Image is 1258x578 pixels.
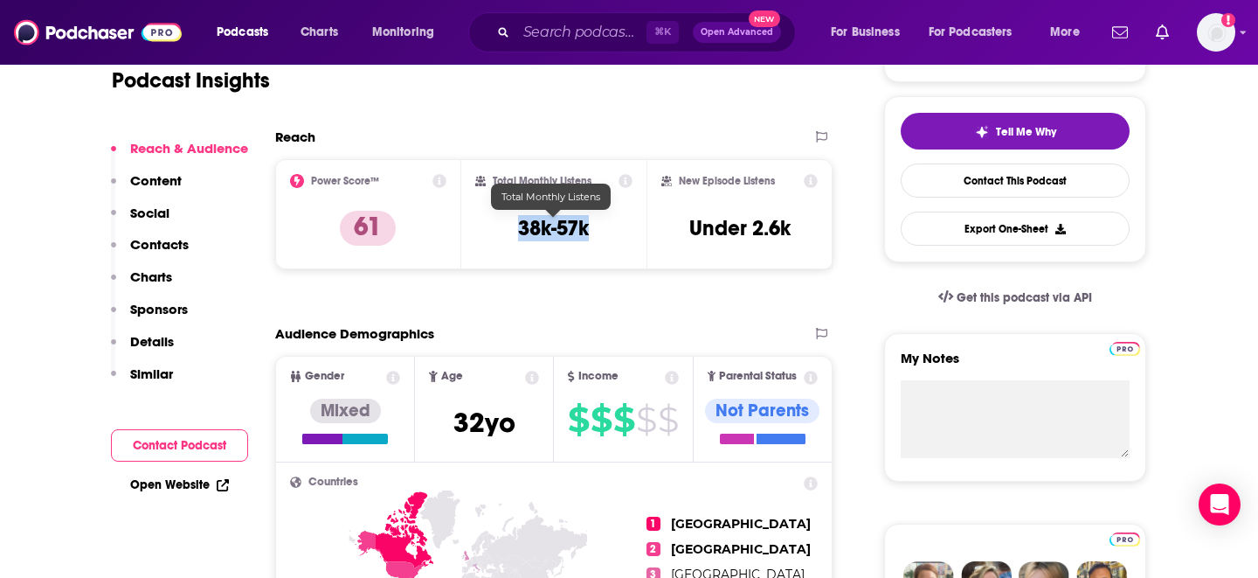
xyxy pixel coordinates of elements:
[957,290,1092,305] span: Get this podcast via API
[749,10,780,27] span: New
[1109,533,1140,547] img: Podchaser Pro
[130,172,182,189] p: Content
[1197,13,1235,52] button: Show profile menu
[658,406,678,434] span: $
[831,20,900,45] span: For Business
[453,406,515,440] span: 32 yo
[929,20,1013,45] span: For Podcasters
[701,28,773,37] span: Open Advanced
[613,406,634,434] span: $
[111,205,169,237] button: Social
[111,301,188,333] button: Sponsors
[705,399,819,423] div: Not Parents
[111,236,189,268] button: Contacts
[217,20,268,45] span: Podcasts
[1050,20,1080,45] span: More
[924,276,1106,319] a: Get this podcast via API
[111,333,174,366] button: Details
[901,350,1130,380] label: My Notes
[493,175,591,187] h2: Total Monthly Listens
[372,20,434,45] span: Monitoring
[130,236,189,253] p: Contacts
[130,333,174,350] p: Details
[1105,17,1135,47] a: Show notifications dropdown
[1149,17,1176,47] a: Show notifications dropdown
[671,541,811,557] span: [GEOGRAPHIC_DATA]
[975,125,989,139] img: tell me why sparkle
[578,371,619,382] span: Income
[360,18,457,46] button: open menu
[591,406,612,434] span: $
[111,172,182,205] button: Content
[130,477,229,492] a: Open Website
[485,12,812,52] div: Search podcasts, credits, & more...
[340,211,396,246] p: 61
[130,366,173,382] p: Similar
[289,18,349,46] a: Charts
[646,517,660,531] span: 1
[693,22,781,43] button: Open AdvancedNew
[1199,484,1241,526] div: Open Intercom Messenger
[305,371,344,382] span: Gender
[646,21,679,44] span: ⌘ K
[917,18,1038,46] button: open menu
[1109,339,1140,356] a: Pro website
[819,18,922,46] button: open menu
[130,140,248,157] p: Reach & Audience
[901,212,1130,246] button: Export One-Sheet
[112,67,270,94] h1: Podcast Insights
[901,113,1130,150] button: tell me why sparkleTell Me Why
[1221,13,1235,27] svg: Add a profile image
[275,325,434,342] h2: Audience Demographics
[646,542,660,556] span: 2
[901,164,1130,198] a: Contact This Podcast
[1109,530,1140,547] a: Pro website
[204,18,291,46] button: open menu
[111,366,173,398] button: Similar
[671,516,811,532] span: [GEOGRAPHIC_DATA]
[301,20,338,45] span: Charts
[441,371,463,382] span: Age
[1197,13,1235,52] span: Logged in as amaclellan
[996,125,1056,139] span: Tell Me Why
[275,129,315,145] h2: Reach
[568,406,589,434] span: $
[14,16,182,49] img: Podchaser - Follow, Share and Rate Podcasts
[516,18,646,46] input: Search podcasts, credits, & more...
[111,140,248,172] button: Reach & Audience
[719,371,797,382] span: Parental Status
[689,215,791,241] h3: Under 2.6k
[111,268,172,301] button: Charts
[310,399,381,423] div: Mixed
[1109,342,1140,356] img: Podchaser Pro
[308,477,358,488] span: Countries
[130,205,169,221] p: Social
[518,215,589,241] h3: 38k-57k
[1038,18,1102,46] button: open menu
[679,175,775,187] h2: New Episode Listens
[501,191,600,203] span: Total Monthly Listens
[636,406,656,434] span: $
[1197,13,1235,52] img: User Profile
[111,429,248,462] button: Contact Podcast
[311,175,379,187] h2: Power Score™
[130,301,188,317] p: Sponsors
[130,268,172,285] p: Charts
